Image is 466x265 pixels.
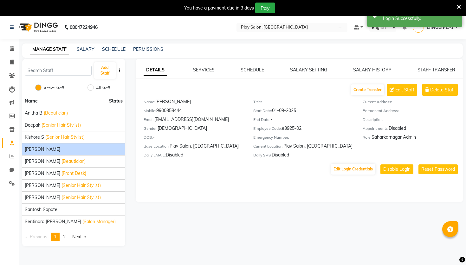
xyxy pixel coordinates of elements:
[418,164,458,174] button: Reset Password
[25,194,60,201] span: [PERSON_NAME]
[61,194,101,201] span: (Senior Hair Stylist)
[144,107,244,116] div: 9900358444
[253,135,289,140] label: Emergency Number:
[253,107,353,116] div: 01-09-2025
[253,143,353,152] div: Play Salon, [GEOGRAPHIC_DATA]
[144,152,244,161] div: Disabled
[22,233,125,241] nav: Pagination
[25,122,40,129] span: Deepak
[54,234,56,240] span: 1
[25,146,60,153] span: [PERSON_NAME]
[96,85,110,91] label: All Staff
[82,218,116,225] span: (Salon Manager)
[45,134,85,141] span: (Senior Hair Stylist)
[144,108,156,114] label: Mobile:
[193,67,215,73] a: SERVICES
[253,143,283,149] label: Current Location:
[94,62,116,79] button: Add Staff
[383,15,457,22] div: Login Successfully.
[253,117,270,123] label: End Date:
[184,5,254,11] div: You have a payment due in 3 days
[241,67,264,73] a: SCHEDULE
[430,87,455,93] span: Delete Staff
[25,218,81,225] span: Sentinaro [PERSON_NAME]
[253,126,282,131] label: Employee Code:
[253,116,353,125] div: -
[144,143,170,149] label: Base Location:
[331,164,375,175] button: Edit Login Credentials
[363,135,372,140] label: Role:
[144,117,154,123] label: Email:
[144,152,166,158] label: Daily EMAIL:
[422,84,458,96] button: Delete Staff
[144,98,244,107] div: [PERSON_NAME]
[25,182,60,189] span: [PERSON_NAME]
[353,67,392,73] a: SALARY HISTORY
[102,46,126,52] a: SCHEDULE
[61,182,101,189] span: (Senior Hair Stylist)
[25,170,60,177] span: [PERSON_NAME]
[44,85,64,91] label: Active Staff
[144,64,167,76] a: DETAILS
[25,66,92,76] input: Search Staff
[144,116,244,125] div: [EMAIL_ADDRESS][DOMAIN_NAME]
[253,125,353,134] div: e3925-02
[70,18,98,36] b: 08047224946
[69,233,89,241] a: Next
[427,24,454,31] span: DINGG PLAY
[16,18,60,36] img: logo
[77,46,94,52] a: SALARY
[380,164,413,174] button: Disable Login
[363,108,399,114] label: Permanent Address:
[290,67,327,73] a: SALARY SETTING
[253,108,272,114] label: Start Date:
[144,99,155,105] label: Name:
[25,158,60,165] span: [PERSON_NAME]
[133,46,163,52] a: PERMISSIONS
[255,3,275,13] button: Pay
[25,110,42,116] span: Anitha B
[144,134,244,143] div: -
[363,99,392,105] label: Current Address:
[30,234,47,240] span: Previous
[363,134,463,143] div: Saharkarnagar Admin
[144,125,244,134] div: [DEMOGRAPHIC_DATA]
[363,117,384,123] label: Description:
[61,158,86,165] span: (Beautician)
[253,152,353,161] div: Disabled
[144,135,153,140] label: DOB:
[387,84,417,96] button: Edit Staff
[395,87,414,93] span: Edit Staff
[253,152,272,158] label: Daily SMS:
[25,134,44,141] span: Kishore S
[61,170,86,177] span: (Front Desk)
[253,99,262,105] label: Title:
[413,22,424,33] img: DINGG PLAY
[25,98,38,104] span: Name
[63,234,66,240] span: 2
[144,126,158,131] label: Gender:
[351,84,384,95] button: Create Transfer
[109,98,123,104] span: Status
[363,125,463,134] div: Disabled
[30,44,69,55] a: MANAGE STAFF
[25,206,57,213] span: Santosh Sapate
[363,126,389,131] label: Appointments:
[44,110,68,116] span: (Beautician)
[144,143,244,152] div: Play Salon, [GEOGRAPHIC_DATA]
[417,67,455,73] a: STAFF TRANSFER
[42,122,81,129] span: (Senior Hair Stylist)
